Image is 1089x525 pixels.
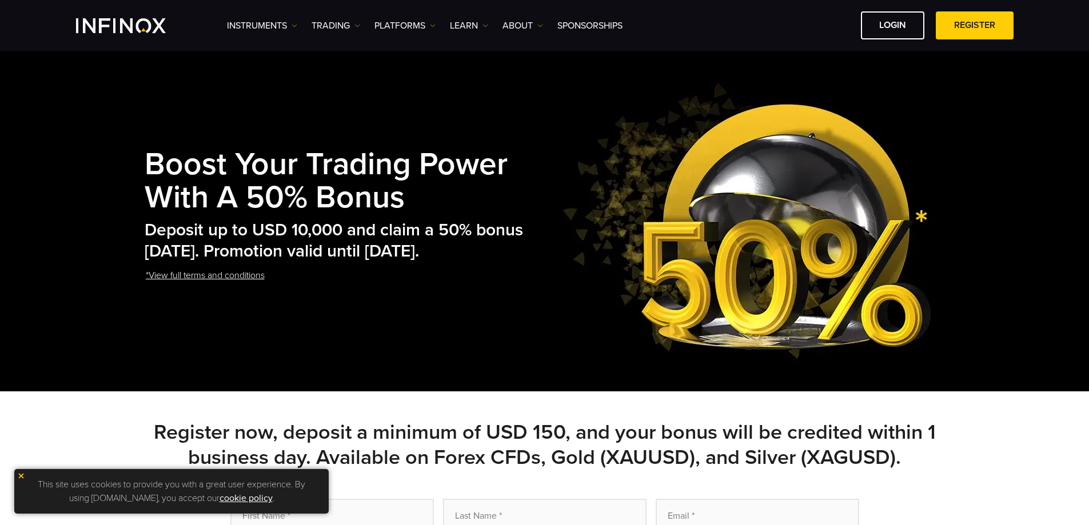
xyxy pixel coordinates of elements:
[861,11,924,39] a: LOGIN
[227,19,297,33] a: Instruments
[145,420,945,470] h2: Register now, deposit a minimum of USD 150, and your bonus will be credited within 1 business day...
[220,492,273,504] a: cookie policy
[145,220,552,262] h2: Deposit up to USD 10,000 and claim a 50% bonus [DATE]. Promotion valid until [DATE].
[145,262,266,290] a: *View full terms and conditions
[450,19,488,33] a: Learn
[145,146,508,217] strong: Boost Your Trading Power with a 50% Bonus
[17,472,25,480] img: yellow close icon
[312,19,360,33] a: TRADING
[76,18,193,33] a: INFINOX Logo
[20,475,323,508] p: This site uses cookies to provide you with a great user experience. By using [DOMAIN_NAME], you a...
[374,19,436,33] a: PLATFORMS
[502,19,543,33] a: ABOUT
[557,19,623,33] a: SPONSORSHIPS
[936,11,1014,39] a: REGISTER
